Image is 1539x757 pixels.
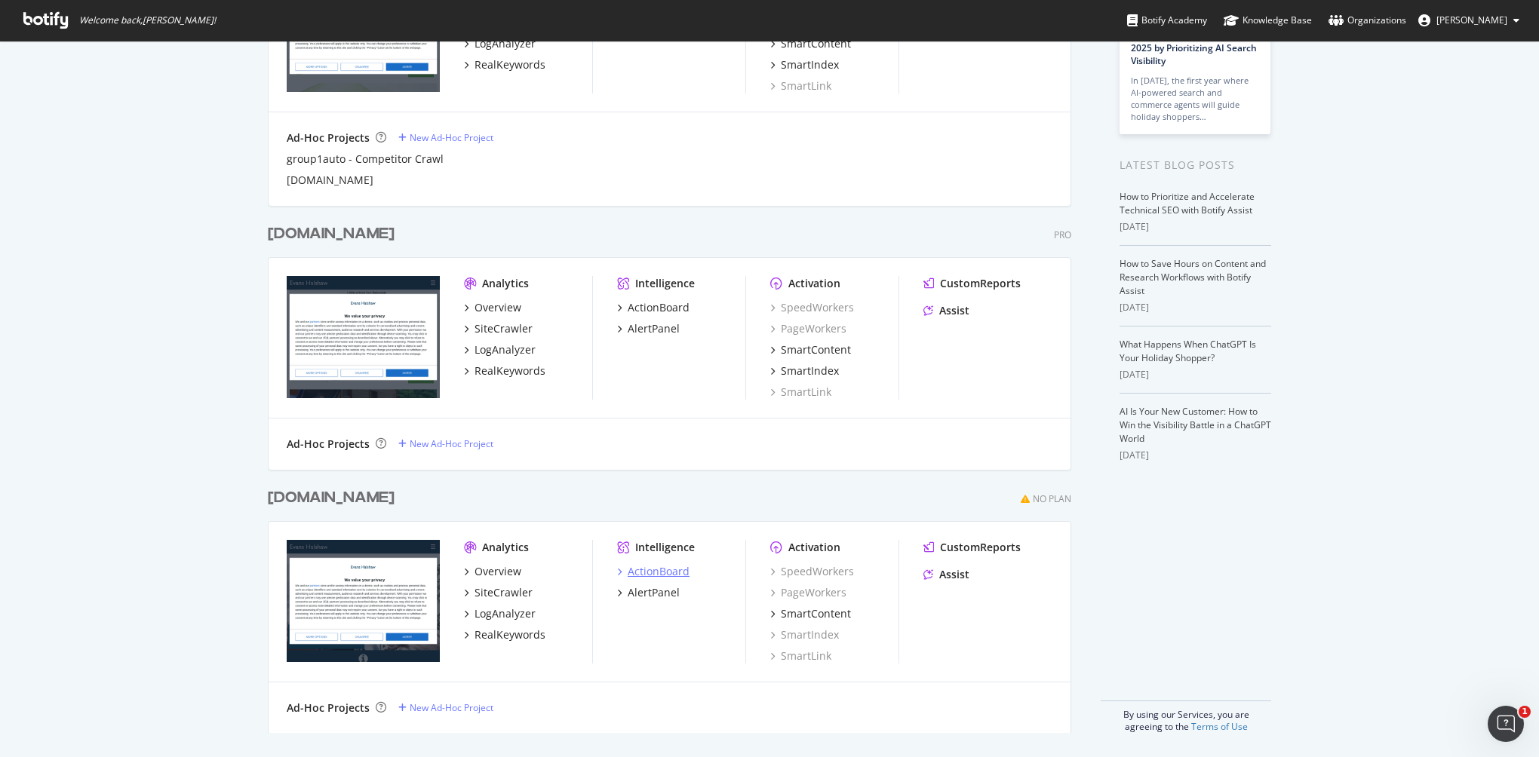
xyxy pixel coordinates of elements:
[475,300,521,315] div: Overview
[923,567,969,582] a: Assist
[464,57,545,72] a: RealKeywords
[398,701,493,714] a: New Ad-Hoc Project
[1131,75,1259,123] div: In [DATE], the first year where AI-powered search and commerce agents will guide holiday shoppers…
[287,700,370,716] div: Ad-Hoc Projects
[268,223,401,245] a: [DOMAIN_NAME]
[464,36,536,51] a: LogAnalyzer
[464,300,521,315] a: Overview
[770,300,854,315] a: SpeedWorkers
[770,627,839,642] a: SmartIndex
[770,36,851,51] a: SmartContent
[781,363,839,378] div: SmartIndex
[1033,492,1071,505] div: No Plan
[464,363,545,378] a: RealKeywords
[1120,301,1271,314] div: [DATE]
[1120,449,1271,462] div: [DATE]
[410,437,493,450] div: New Ad-Hoc Project
[475,606,536,621] div: LogAnalyzer
[788,276,840,291] div: Activation
[1488,706,1524,742] iframe: Intercom live chat
[475,363,545,378] div: RealKeywords
[628,564,690,579] div: ActionBoard
[939,567,969,582] div: Assist
[1191,720,1248,733] a: Terms of Use
[628,585,680,600] div: AlertPanel
[287,152,444,167] a: group1auto - Competitor Crawl
[79,14,216,26] span: Welcome back, [PERSON_NAME] !
[635,276,695,291] div: Intelligence
[475,342,536,357] div: LogAnalyzer
[770,606,851,621] a: SmartContent
[770,321,846,336] a: PageWorkers
[475,627,545,642] div: RealKeywords
[1120,368,1271,382] div: [DATE]
[482,276,529,291] div: Analytics
[781,57,839,72] div: SmartIndex
[268,487,395,509] div: [DOMAIN_NAME]
[1120,157,1271,173] div: Latest Blog Posts
[770,78,831,93] a: SmartLink
[628,300,690,315] div: ActionBoard
[940,540,1021,555] div: CustomReports
[1131,29,1257,67] a: Prepare for [DATE][DATE] 2025 by Prioritizing AI Search Visibility
[398,437,493,450] a: New Ad-Hoc Project
[781,342,851,357] div: SmartContent
[464,321,533,336] a: SiteCrawler
[475,585,533,600] div: SiteCrawler
[770,342,851,357] a: SmartContent
[940,276,1021,291] div: CustomReports
[635,540,695,555] div: Intelligence
[464,585,533,600] a: SiteCrawler
[628,321,680,336] div: AlertPanel
[939,303,969,318] div: Assist
[1436,14,1507,26] span: Alex Brown
[617,300,690,315] a: ActionBoard
[617,321,680,336] a: AlertPanel
[464,564,521,579] a: Overview
[770,385,831,400] a: SmartLink
[475,36,536,51] div: LogAnalyzer
[770,648,831,664] div: SmartLink
[475,321,533,336] div: SiteCrawler
[464,342,536,357] a: LogAnalyzer
[923,540,1021,555] a: CustomReports
[617,564,690,579] a: ActionBoard
[268,223,395,245] div: [DOMAIN_NAME]
[1329,13,1406,28] div: Organizations
[770,585,846,600] a: PageWorkers
[398,131,493,144] a: New Ad-Hoc Project
[287,173,373,188] a: [DOMAIN_NAME]
[464,606,536,621] a: LogAnalyzer
[770,57,839,72] a: SmartIndex
[1224,13,1312,28] div: Knowledge Base
[770,363,839,378] a: SmartIndex
[923,276,1021,291] a: CustomReports
[1101,700,1271,733] div: By using our Services, you are agreeing to the
[287,130,370,146] div: Ad-Hoc Projects
[617,585,680,600] a: AlertPanel
[1120,405,1271,445] a: AI Is Your New Customer: How to Win the Visibility Battle in a ChatGPT World
[1406,8,1531,32] button: [PERSON_NAME]
[464,627,545,642] a: RealKeywords
[1120,190,1255,216] a: How to Prioritize and Accelerate Technical SEO with Botify Assist
[410,701,493,714] div: New Ad-Hoc Project
[923,303,969,318] a: Assist
[1120,257,1266,297] a: How to Save Hours on Content and Research Workflows with Botify Assist
[1054,228,1071,241] div: Pro
[268,487,401,509] a: [DOMAIN_NAME]
[1120,220,1271,234] div: [DATE]
[770,564,854,579] a: SpeedWorkers
[781,36,851,51] div: SmartContent
[475,564,521,579] div: Overview
[1120,338,1256,364] a: What Happens When ChatGPT Is Your Holiday Shopper?
[1127,13,1207,28] div: Botify Academy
